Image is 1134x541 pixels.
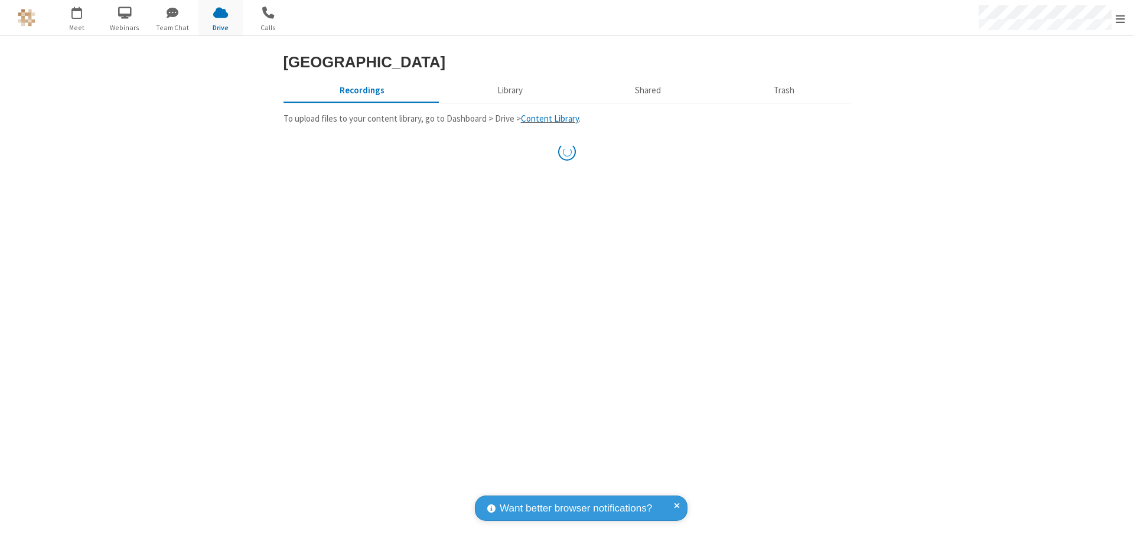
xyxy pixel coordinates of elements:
h3: [GEOGRAPHIC_DATA] [283,54,851,70]
button: Content library [441,79,579,102]
span: Want better browser notifications? [500,501,652,516]
span: Webinars [103,22,147,33]
p: To upload files to your content library, go to Dashboard > Drive > . [283,112,851,126]
span: Team Chat [151,22,195,33]
span: Calls [246,22,291,33]
span: Meet [55,22,99,33]
button: Shared during meetings [579,79,718,102]
iframe: Chat [1104,510,1125,533]
button: Recorded meetings [283,79,441,102]
button: Trash [718,79,851,102]
span: Drive [198,22,243,33]
img: QA Selenium DO NOT DELETE OR CHANGE [18,9,35,27]
a: Content Library [521,113,579,124]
